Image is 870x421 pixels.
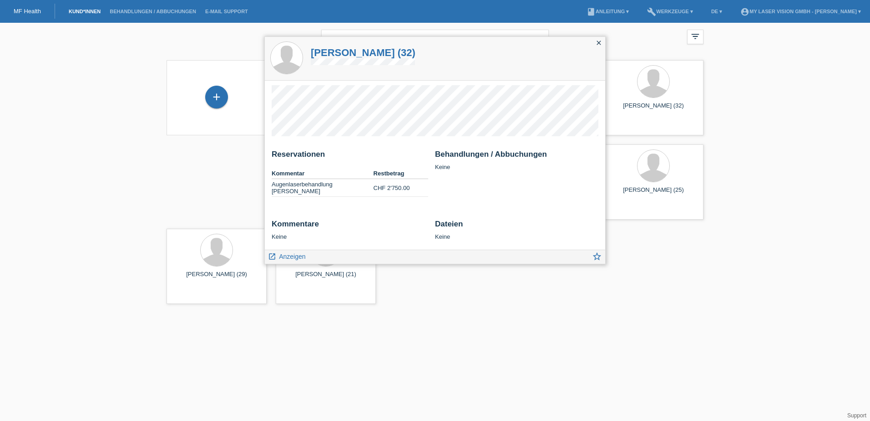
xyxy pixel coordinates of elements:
a: star_border [592,252,602,264]
i: star_border [592,252,602,262]
a: Behandlungen / Abbuchungen [105,9,201,14]
a: [PERSON_NAME] (32) [311,47,415,58]
th: Kommentar [272,168,374,179]
th: Restbetrag [374,168,428,179]
td: CHF 2'750.00 [374,179,428,197]
h2: Kommentare [272,220,428,233]
h2: Behandlungen / Abbuchungen [435,150,598,164]
div: [PERSON_NAME] (21) [283,271,369,285]
i: book [587,7,596,16]
a: launch Anzeigen [268,250,306,262]
span: Anzeigen [279,253,305,260]
a: buildWerkzeuge ▾ [642,9,698,14]
div: [PERSON_NAME] (29) [174,271,259,285]
i: account_circle [740,7,749,16]
div: [PERSON_NAME] (25) [611,186,696,201]
a: MF Health [14,8,41,15]
div: Keine [435,150,598,170]
a: DE ▾ [707,9,727,14]
h2: Dateien [435,220,598,233]
i: build [647,7,656,16]
a: Support [847,412,866,419]
i: filter_list [690,31,700,41]
div: Kund*in hinzufügen [206,89,228,105]
a: bookAnleitung ▾ [582,9,633,14]
input: Suche... [321,30,549,51]
div: [PERSON_NAME] (32) [611,102,696,117]
a: E-Mail Support [201,9,253,14]
td: Augenlaserbehandlung [PERSON_NAME] [272,179,374,197]
a: account_circleMy Laser Vision GmbH - [PERSON_NAME] ▾ [736,9,865,14]
h2: Reservationen [272,150,428,164]
i: launch [268,252,276,261]
a: Kund*innen [64,9,105,14]
div: Keine [272,220,428,240]
i: close [595,39,602,46]
div: Keine [435,220,598,240]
